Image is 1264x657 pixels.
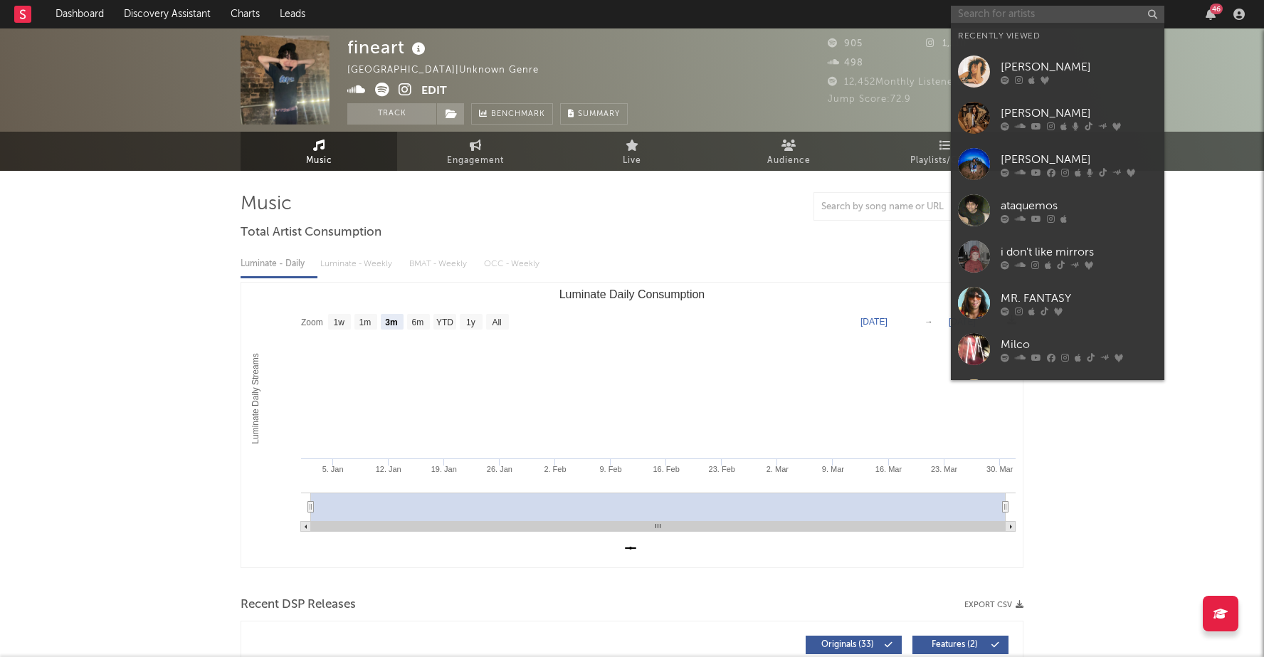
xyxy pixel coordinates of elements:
span: Total Artist Consumption [241,224,381,241]
div: MR. FANTASY [1001,290,1157,307]
span: 905 [828,39,863,48]
text: 23. Feb [709,465,735,473]
div: i don't like mirrors [1001,243,1157,261]
text: 16. Mar [875,465,902,473]
text: 6m [412,317,424,327]
text: 1y [466,317,475,327]
a: ataquemos [951,187,1164,233]
button: Features(2) [912,636,1008,654]
span: Music [306,152,332,169]
a: Live [554,132,710,171]
text: All [492,317,501,327]
input: Search by song name or URL [814,201,964,213]
div: ataquemos [1001,197,1157,214]
text: 9. Feb [599,465,621,473]
text: 5. Jan [322,465,344,473]
a: Audience [710,132,867,171]
input: Search for artists [951,6,1164,23]
a: Music [241,132,397,171]
span: Playlists/Charts [910,152,981,169]
text: 3m [385,317,397,327]
span: Features ( 2 ) [922,641,987,649]
text: 23. Mar [931,465,958,473]
a: [PERSON_NAME] [951,48,1164,95]
span: Live [623,152,641,169]
text: YTD [436,317,453,327]
span: 1,110 [926,39,967,48]
text: 9. Mar [822,465,845,473]
text: 30. Mar [986,465,1013,473]
text: Zoom [301,317,323,327]
span: 498 [828,58,863,68]
button: Export CSV [964,601,1023,609]
a: [PERSON_NAME] [951,141,1164,187]
span: Audience [767,152,811,169]
text: Luminate Daily Streams [251,353,260,443]
a: [PERSON_NAME] [951,372,1164,419]
span: Benchmark [491,106,545,123]
button: 46 [1206,9,1216,20]
button: Track [347,103,436,125]
a: [PERSON_NAME] [951,95,1164,141]
div: Milco [1001,336,1157,353]
span: Engagement [447,152,504,169]
text: 19. Jan [431,465,457,473]
span: Originals ( 33 ) [815,641,880,649]
a: Benchmark [471,103,553,125]
span: Summary [578,110,620,118]
a: Playlists/Charts [867,132,1023,171]
button: Edit [421,83,447,100]
div: 46 [1210,4,1223,14]
text: 2. Mar [767,465,789,473]
span: Jump Score: 72.9 [828,95,911,104]
text: 26. Jan [487,465,512,473]
a: Milco [951,326,1164,372]
span: Recent DSP Releases [241,596,356,614]
div: Recently Viewed [958,28,1157,45]
svg: Luminate Daily Consumption [241,283,1023,567]
text: 1w [334,317,345,327]
a: MR. FANTASY [951,280,1164,326]
text: 12. Jan [376,465,401,473]
div: fineart [347,36,429,59]
text: [DATE] [860,317,888,327]
a: Engagement [397,132,554,171]
text: → [925,317,933,327]
button: Originals(33) [806,636,902,654]
div: [PERSON_NAME] [1001,58,1157,75]
text: Luminate Daily Consumption [559,288,705,300]
text: 2. Feb [544,465,566,473]
div: [GEOGRAPHIC_DATA] | Unknown Genre [347,62,555,79]
div: [PERSON_NAME] [1001,151,1157,168]
div: [PERSON_NAME] [1001,105,1157,122]
text: 16. Feb [653,465,679,473]
a: i don't like mirrors [951,233,1164,280]
button: Summary [560,103,628,125]
text: 1m [359,317,372,327]
text: [DATE] [949,317,976,327]
span: 12,452 Monthly Listeners [828,78,962,87]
